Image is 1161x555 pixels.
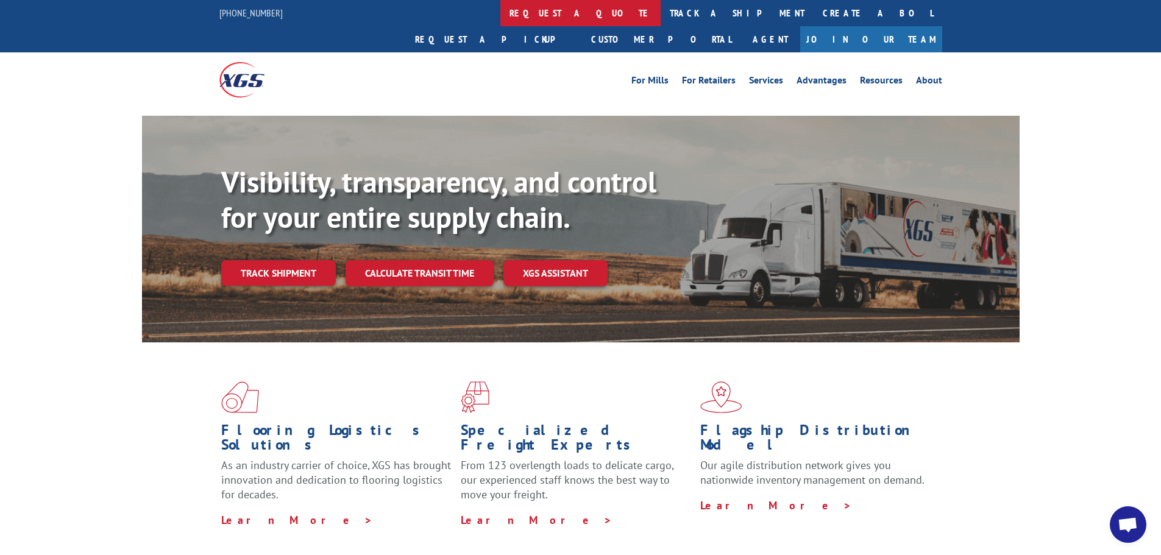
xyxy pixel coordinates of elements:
a: XGS ASSISTANT [503,260,608,286]
a: Open chat [1110,506,1146,543]
a: Customer Portal [582,26,740,52]
a: For Mills [631,76,669,89]
a: Agent [740,26,800,52]
img: xgs-icon-total-supply-chain-intelligence-red [221,381,259,413]
a: Services [749,76,783,89]
a: Calculate transit time [346,260,494,286]
a: Learn More > [461,513,612,527]
a: Resources [860,76,903,89]
a: Advantages [797,76,847,89]
a: Learn More > [700,498,852,512]
a: Track shipment [221,260,336,286]
span: Our agile distribution network gives you nationwide inventory management on demand. [700,458,925,487]
img: xgs-icon-flagship-distribution-model-red [700,381,742,413]
a: Request a pickup [406,26,582,52]
a: Join Our Team [800,26,942,52]
a: Learn More > [221,513,373,527]
a: For Retailers [682,76,736,89]
b: Visibility, transparency, and control for your entire supply chain. [221,163,656,236]
a: About [916,76,942,89]
a: [PHONE_NUMBER] [219,7,283,19]
span: As an industry carrier of choice, XGS has brought innovation and dedication to flooring logistics... [221,458,451,501]
h1: Flooring Logistics Solutions [221,423,452,458]
img: xgs-icon-focused-on-flooring-red [461,381,489,413]
p: From 123 overlength loads to delicate cargo, our experienced staff knows the best way to move you... [461,458,691,512]
h1: Specialized Freight Experts [461,423,691,458]
h1: Flagship Distribution Model [700,423,931,458]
